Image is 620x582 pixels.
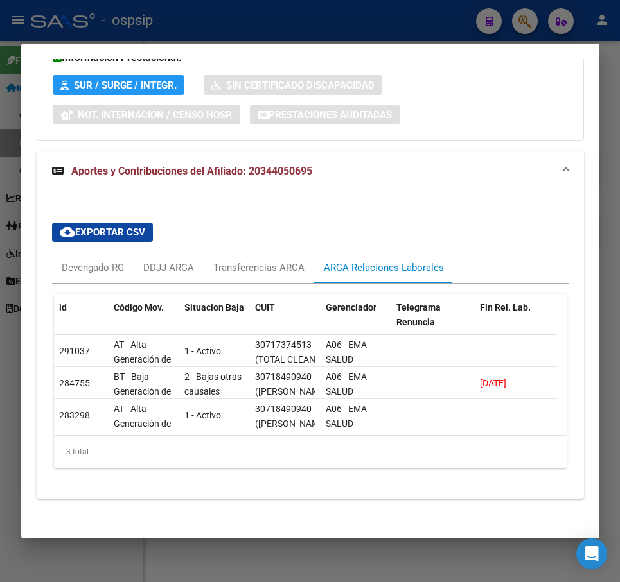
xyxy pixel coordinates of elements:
[326,372,367,397] span: A06 - EMA SALUD
[391,294,475,350] datatable-header-cell: Telegrama Renuncia
[321,294,391,350] datatable-header-cell: Gerenciador
[78,109,233,121] span: Not. Internacion / Censo Hosp.
[114,404,171,443] span: AT - Alta - Generación de clave
[37,192,584,499] div: Aportes y Contribuciones del Afiliado: 20344050695
[143,261,194,275] div: DDJJ ARCA
[396,302,441,327] span: Telegrama Renuncia
[54,436,567,468] div: 3 total
[53,105,240,124] button: Not. Internacion / Censo Hosp.
[109,294,179,350] datatable-header-cell: Código Mov.
[60,224,75,239] mat-icon: cloud_download
[37,151,584,192] mat-expansion-panel-header: Aportes y Contribuciones del Afiliado: 20344050695
[74,80,177,91] span: SUR / SURGE / INTEGR.
[250,294,321,350] datatable-header-cell: CUIT
[184,346,221,356] span: 1 - Activo
[184,410,221,420] span: 1 - Activo
[59,302,67,312] span: id
[59,410,90,420] span: 283298
[255,402,312,416] div: 30718490940
[184,302,244,312] span: Situacion Baja
[184,372,242,397] span: 2 - Bajas otras causales
[250,105,400,124] button: Prestaciones Auditadas
[59,378,90,388] span: 284755
[52,223,153,242] button: Exportar CSV
[53,75,184,95] button: SUR / SURGE / INTEGR.
[204,75,382,95] button: Sin Certificado Discapacidad
[226,80,375,91] span: Sin Certificado Discapacidad
[255,354,315,394] span: (TOTAL CLEAN SECURIY S. R. L.)
[475,294,558,350] datatable-header-cell: Fin Rel. Lab.
[114,302,164,312] span: Código Mov.
[255,338,312,352] div: 30717374513
[213,261,305,275] div: Transferencias ARCA
[62,261,124,275] div: Devengado RG
[269,109,392,121] span: Prestaciones Auditadas
[480,378,506,388] span: [DATE]
[71,165,312,177] span: Aportes y Contribuciones del Afiliado: 20344050695
[255,370,312,384] div: 30718490940
[255,302,275,312] span: CUIT
[255,418,327,458] span: ([PERSON_NAME] SEGURIDAD S. A. S.)
[324,261,444,275] div: ARCA Relaciones Laborales
[576,538,607,569] div: Open Intercom Messenger
[326,339,367,364] span: A06 - EMA SALUD
[326,302,376,312] span: Gerenciador
[114,372,171,411] span: BT - Baja - Generación de Clave
[326,404,367,429] span: A06 - EMA SALUD
[114,339,171,379] span: AT - Alta - Generación de clave
[54,294,109,350] datatable-header-cell: id
[255,386,327,426] span: ([PERSON_NAME] SEGURIDAD S. A. S.)
[60,227,145,238] span: Exportar CSV
[480,302,531,312] span: Fin Rel. Lab.
[179,294,250,350] datatable-header-cell: Situacion Baja
[59,346,90,356] span: 291037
